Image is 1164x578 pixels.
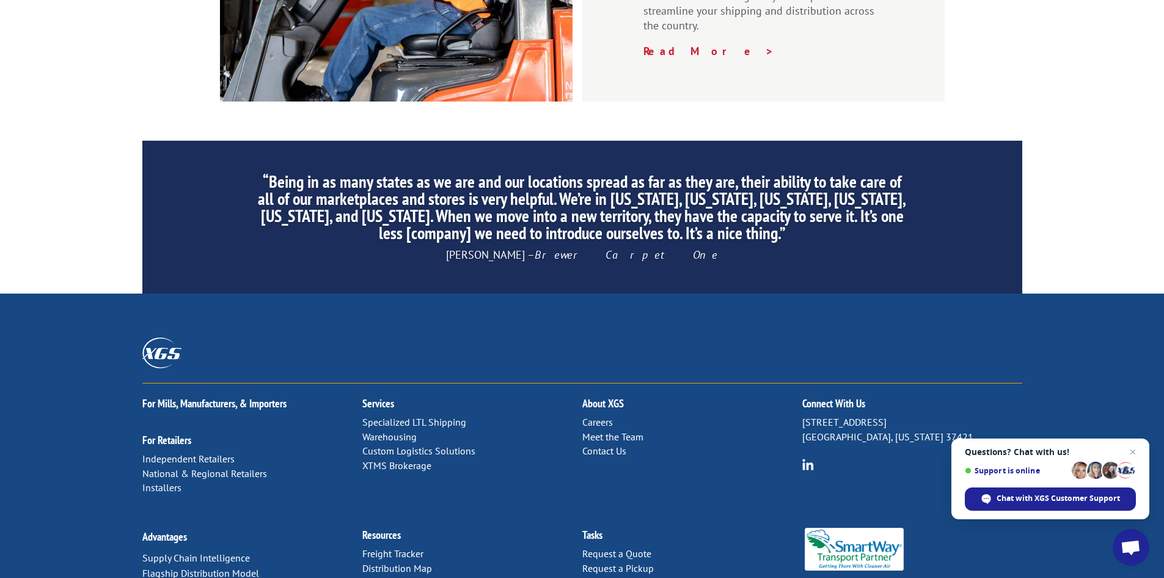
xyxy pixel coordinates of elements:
a: For Retailers [142,433,191,447]
a: Freight Tracker [362,547,423,560]
img: Smartway_Logo [802,528,907,571]
h2: “Being in as many states as we are and our locations spread as far as they are, their ability to ... [257,173,907,248]
span: Questions? Chat with us! [965,447,1136,457]
a: Careers [582,416,613,428]
span: [PERSON_NAME] – [446,248,718,262]
span: Chat with XGS Customer Support [997,493,1120,504]
h2: Tasks [582,530,802,547]
a: About XGS [582,396,624,410]
a: Meet the Team [582,431,643,443]
img: XGS_Logos_ALL_2024_All_White [142,338,181,368]
h2: Connect With Us [802,398,1022,415]
a: For Mills, Manufacturers, & Importers [142,396,287,410]
a: National & Regional Retailers [142,467,267,480]
a: Resources [362,528,401,542]
div: Open chat [1113,529,1149,566]
span: Support is online [965,466,1067,475]
a: Distribution Map [362,562,432,574]
a: Read More > [643,44,774,58]
a: Custom Logistics Solutions [362,445,475,457]
a: Specialized LTL Shipping [362,416,466,428]
em: Brewer Carpet One [535,248,718,262]
a: Advantages [142,530,187,544]
span: Close chat [1126,445,1140,459]
a: Independent Retailers [142,453,235,465]
div: Chat with XGS Customer Support [965,487,1136,511]
a: Supply Chain Intelligence [142,552,250,564]
a: Warehousing [362,431,417,443]
img: group-6 [802,459,814,470]
a: XTMS Brokerage [362,459,431,472]
a: Request a Quote [582,547,651,560]
p: [STREET_ADDRESS] [GEOGRAPHIC_DATA], [US_STATE] 37421 [802,415,1022,445]
a: Installers [142,481,181,494]
a: Request a Pickup [582,562,654,574]
a: Contact Us [582,445,626,457]
a: Services [362,396,394,410]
